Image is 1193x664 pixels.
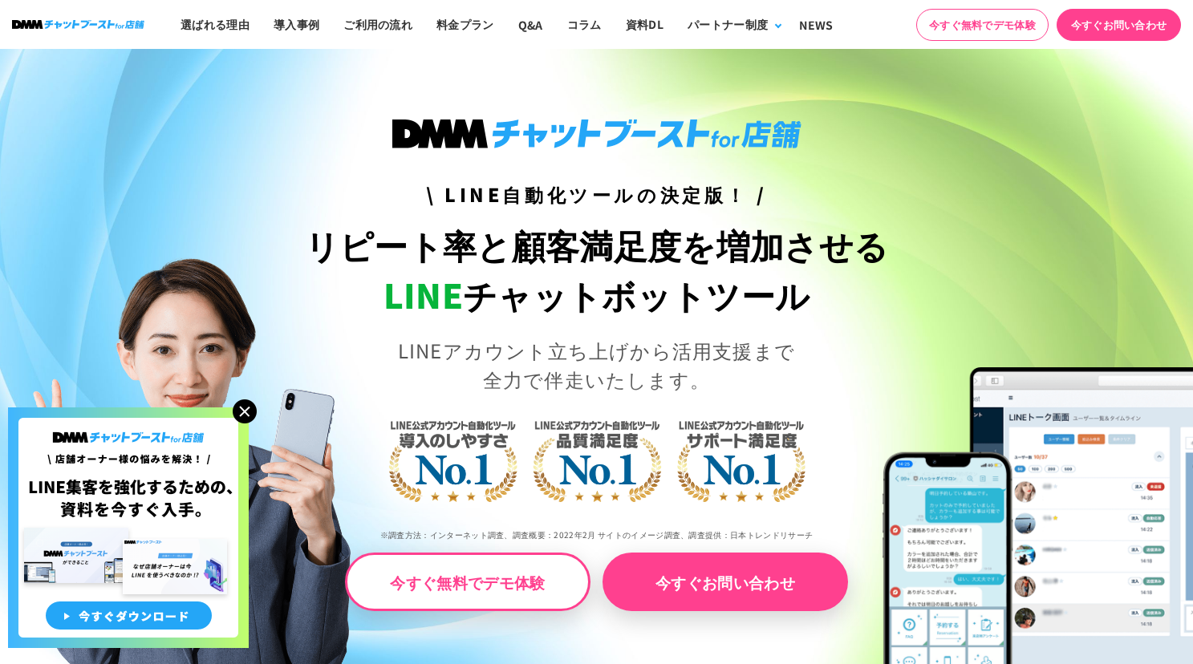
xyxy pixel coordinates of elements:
img: ロゴ [12,20,144,29]
span: LINE [383,270,463,318]
p: ※調査方法：インターネット調査、調査概要：2022年2月 サイトのイメージ調査、調査提供：日本トレンドリサーチ [298,517,895,553]
h3: \ LINE自動化ツールの決定版！ / [298,180,895,209]
h1: リピート率と顧客満足度を増加させる チャットボットツール [298,221,895,320]
a: 今すぐ無料でデモ体験 [916,9,1049,41]
a: 今すぐ無料でデモ体験 [345,553,590,611]
img: 店舗オーナー様の悩みを解決!LINE集客を狂化するための資料を今すぐ入手! [8,407,249,648]
a: 今すぐお問い合わせ [1057,9,1181,41]
img: LINE公式アカウント自動化ツール導入のしやすさNo.1｜LINE公式アカウント自動化ツール品質満足度No.1｜LINE公式アカウント自動化ツールサポート満足度No.1 [336,358,858,558]
div: パートナー制度 [688,16,768,33]
p: LINEアカウント立ち上げから活用支援まで 全力で伴走いたします。 [298,336,895,394]
a: 今すぐお問い合わせ [603,553,848,611]
a: 店舗オーナー様の悩みを解決!LINE集客を狂化するための資料を今すぐ入手! [8,407,249,427]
